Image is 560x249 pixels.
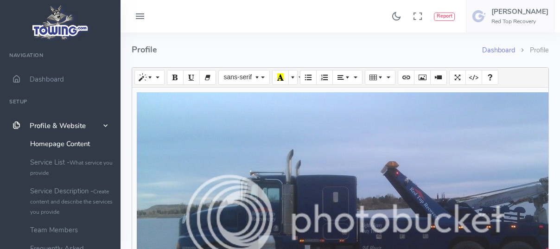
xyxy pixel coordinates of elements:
[272,70,289,85] button: Recent Color
[398,70,414,85] button: Link (CTRL+K)
[465,70,482,85] button: Code View
[482,45,515,55] a: Dashboard
[472,9,487,24] img: user-image
[30,75,64,84] span: Dashboard
[199,70,216,85] button: Remove Font Style (CTRL+\)
[30,121,86,130] span: Profile & Website
[167,70,184,85] button: Bold (CTRL+B)
[218,70,269,85] button: Font Family
[23,134,121,153] a: Homepage Content
[134,70,165,85] button: Style
[183,70,200,85] button: Underline (CTRL+U)
[23,153,121,182] a: Service List -What service you provide
[515,45,549,56] li: Profile
[316,70,333,85] button: Ordered list (CTRL+SHIFT+NUM8)
[414,70,431,85] button: Picture
[23,182,121,221] a: Service Description -Create content and describe the services you provide
[300,70,317,85] button: Unordered list (CTRL+SHIFT+NUM7)
[30,159,113,177] small: What service you provide
[430,70,447,85] button: Video
[30,188,113,216] small: Create content and describe the services you provide
[491,19,548,25] h6: Red Top Recovery
[23,221,121,239] a: Team Members
[434,13,455,21] button: Report
[132,32,482,67] h4: Profile
[288,70,298,85] button: More Color
[449,70,466,85] button: Full Screen
[491,8,548,15] h5: [PERSON_NAME]
[482,70,498,85] button: Help
[332,70,363,85] button: Paragraph
[365,70,395,85] button: Table
[29,3,92,42] img: logo
[223,73,252,81] span: sans-serif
